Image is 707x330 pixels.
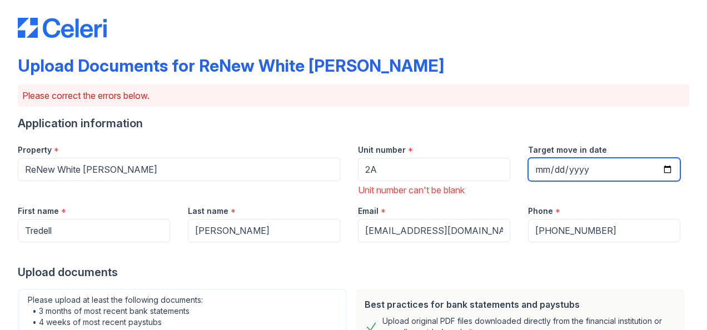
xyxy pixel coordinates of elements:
[188,206,228,217] label: Last name
[18,116,689,131] div: Application information
[18,206,59,217] label: First name
[18,264,689,280] div: Upload documents
[18,56,444,76] div: Upload Documents for ReNew White [PERSON_NAME]
[18,144,52,156] label: Property
[528,144,607,156] label: Target move in date
[358,183,510,197] div: Unit number can't be blank
[22,89,685,102] p: Please correct the errors below.
[528,206,553,217] label: Phone
[358,144,406,156] label: Unit number
[365,298,676,311] div: Best practices for bank statements and paystubs
[18,18,107,38] img: CE_Logo_Blue-a8612792a0a2168367f1c8372b55b34899dd931a85d93a1a3d3e32e68fde9ad4.png
[358,206,379,217] label: Email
